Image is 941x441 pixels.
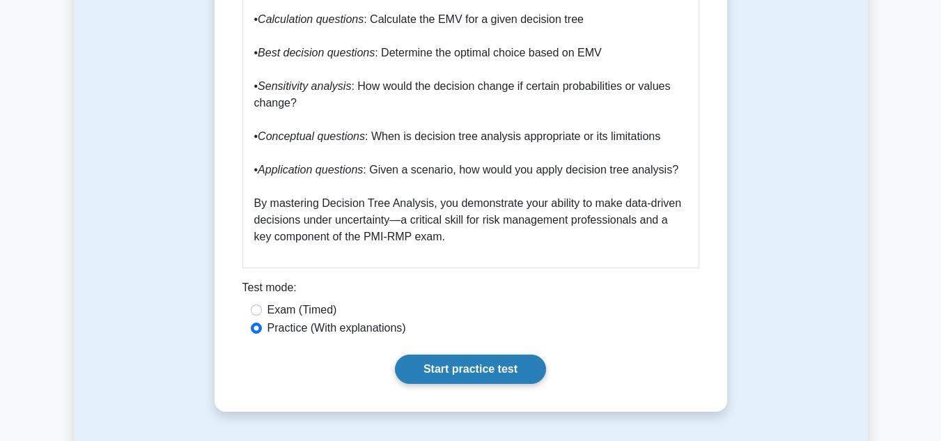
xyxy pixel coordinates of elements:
i: Conceptual questions [258,130,365,142]
div: Test mode: [242,279,699,302]
label: Practice (With explanations) [267,320,406,336]
i: Calculation questions [258,13,364,25]
i: Sensitivity analysis [258,80,351,92]
label: Exam (Timed) [267,302,337,318]
i: Application questions [258,164,363,176]
i: Best decision questions [258,47,375,59]
a: Start practice test [395,355,546,384]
